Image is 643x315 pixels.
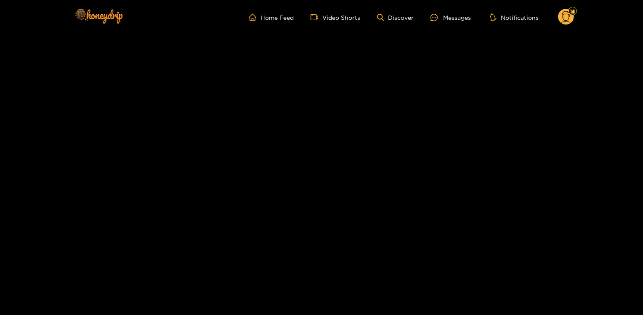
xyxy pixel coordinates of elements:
span: video-camera [311,13,322,21]
div: Messages [430,13,471,22]
span: home [249,13,260,21]
button: Notifications [488,13,541,21]
a: Video Shorts [311,13,360,21]
a: Home Feed [249,13,294,21]
a: Discover [377,14,414,21]
img: Fan Level [570,9,575,14]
